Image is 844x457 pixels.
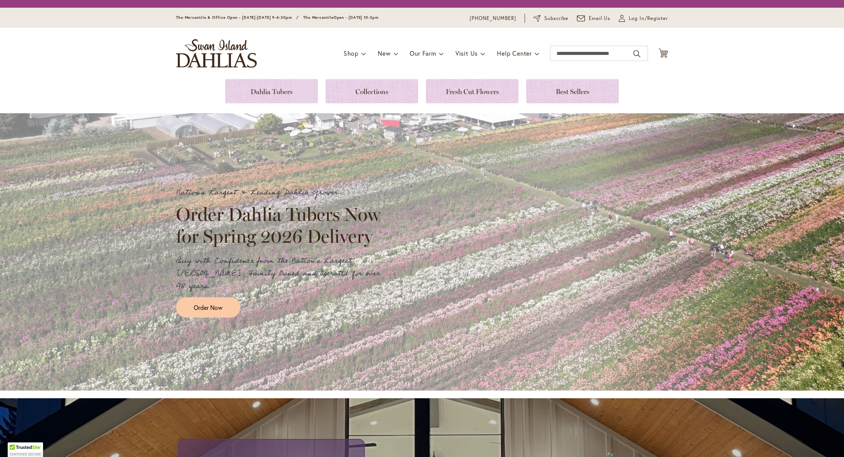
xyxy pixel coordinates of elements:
[176,255,387,293] p: Buy with Confidence from the Nation's Largest [PERSON_NAME]. Family Owned and Operated for over 9...
[176,186,387,199] p: Nation's Largest & Leading Dahlia Grower
[629,15,668,22] span: Log In/Register
[334,15,379,20] span: Open - [DATE] 10-3pm
[544,15,568,22] span: Subscribe
[533,15,568,22] a: Subscribe
[176,15,334,20] span: The Mercantile & Office Open - [DATE]-[DATE] 9-4:30pm / The Mercantile
[194,303,223,312] span: Order Now
[470,15,516,22] a: [PHONE_NUMBER]
[378,49,390,57] span: New
[577,15,611,22] a: Email Us
[344,49,359,57] span: Shop
[589,15,611,22] span: Email Us
[176,39,257,68] a: store logo
[410,49,436,57] span: Our Farm
[176,297,240,318] a: Order Now
[619,15,668,22] a: Log In/Register
[497,49,532,57] span: Help Center
[455,49,478,57] span: Visit Us
[8,442,43,457] div: TrustedSite Certified
[633,48,640,60] button: Search
[176,204,387,247] h2: Order Dahlia Tubers Now for Spring 2026 Delivery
